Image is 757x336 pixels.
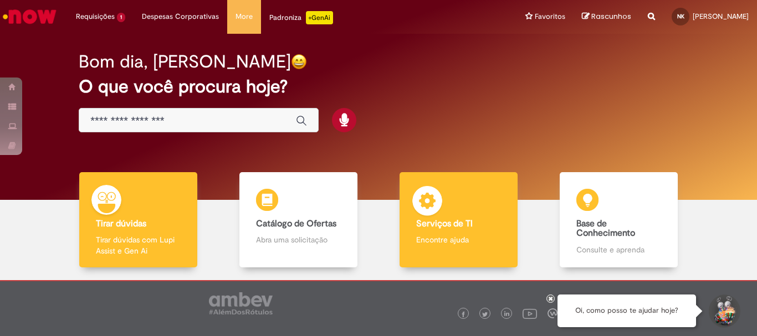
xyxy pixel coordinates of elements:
[306,11,333,24] p: +GenAi
[256,218,336,229] b: Catálogo de Ofertas
[548,308,557,318] img: logo_footer_workplace.png
[117,13,125,22] span: 1
[236,11,253,22] span: More
[557,294,696,327] div: Oi, como posso te ajudar hoje?
[76,11,115,22] span: Requisições
[482,312,488,317] img: logo_footer_twitter.png
[576,244,661,255] p: Consulte e aprenda
[96,234,180,256] p: Tirar dúvidas com Lupi Assist e Gen Ai
[269,11,333,24] div: Padroniza
[535,11,565,22] span: Favoritos
[58,172,218,268] a: Tirar dúvidas Tirar dúvidas com Lupi Assist e Gen Ai
[378,172,539,268] a: Serviços de TI Encontre ajuda
[209,292,273,314] img: logo_footer_ambev_rotulo_gray.png
[142,11,219,22] span: Despesas Corporativas
[576,218,635,239] b: Base de Conhecimento
[461,312,466,317] img: logo_footer_facebook.png
[591,11,631,22] span: Rascunhos
[79,77,678,96] h2: O que você procura hoje?
[504,311,510,318] img: logo_footer_linkedin.png
[523,306,537,321] img: logo_footer_youtube.png
[79,52,291,71] h2: Bom dia, [PERSON_NAME]
[416,234,500,245] p: Encontre ajuda
[218,172,378,268] a: Catálogo de Ofertas Abra uma solicitação
[582,12,631,22] a: Rascunhos
[707,294,740,328] button: Iniciar Conversa de Suporte
[96,218,146,229] b: Tirar dúvidas
[677,13,684,20] span: NK
[1,6,58,28] img: ServiceNow
[291,54,307,70] img: happy-face.png
[539,172,699,268] a: Base de Conhecimento Consulte e aprenda
[693,12,749,21] span: [PERSON_NAME]
[256,234,340,245] p: Abra uma solicitação
[416,218,473,229] b: Serviços de TI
